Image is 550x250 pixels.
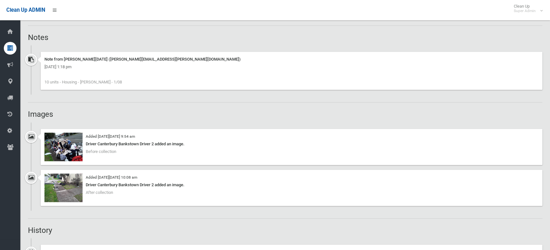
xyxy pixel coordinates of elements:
[28,110,542,118] h2: Images
[86,190,113,195] span: After collection
[86,134,135,139] small: Added [DATE][DATE] 9:54 am
[511,4,542,13] span: Clean Up
[44,63,539,71] div: [DATE] 1:18 pm
[86,149,116,154] span: Before collection
[44,80,122,84] span: 10 units - Housing - [PERSON_NAME] - 1/08
[28,33,542,42] h2: Notes
[44,181,539,189] div: Driver Canterbury Bankstown Driver 2 added an image.
[44,140,539,148] div: Driver Canterbury Bankstown Driver 2 added an image.
[28,226,542,234] h2: History
[44,56,539,63] div: Note from [PERSON_NAME][DATE] ([PERSON_NAME][EMAIL_ADDRESS][PERSON_NAME][DOMAIN_NAME])
[44,133,83,161] img: 2025-08-1409.54.158266748784120198510.jpg
[44,174,83,202] img: 2025-08-1410.08.084737535273647703585.jpg
[6,7,45,13] span: Clean Up ADMIN
[86,175,137,180] small: Added [DATE][DATE] 10:08 am
[514,9,536,13] small: Super Admin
